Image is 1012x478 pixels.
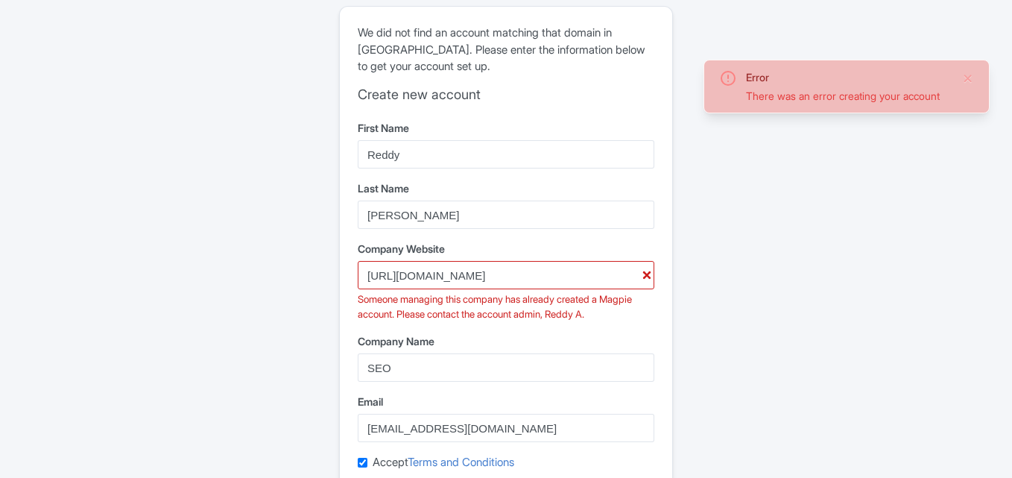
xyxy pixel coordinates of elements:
[358,394,654,409] label: Email
[358,292,654,321] div: Someone managing this company has already created a Magpie account. Please contact the account ad...
[358,120,654,136] label: First Name
[358,414,654,442] input: username@example.com
[408,455,514,469] a: Terms and Conditions
[358,261,654,289] input: example.com
[358,180,654,196] label: Last Name
[358,87,654,103] h2: Create new account
[358,25,654,75] p: We did not find an account matching that domain in [GEOGRAPHIC_DATA]. Please enter the informatio...
[373,454,514,471] label: Accept
[358,241,654,257] label: Company Website
[962,69,974,87] button: Close
[746,88,950,104] div: There was an error creating your account
[358,333,654,349] label: Company Name
[746,69,950,85] div: Error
